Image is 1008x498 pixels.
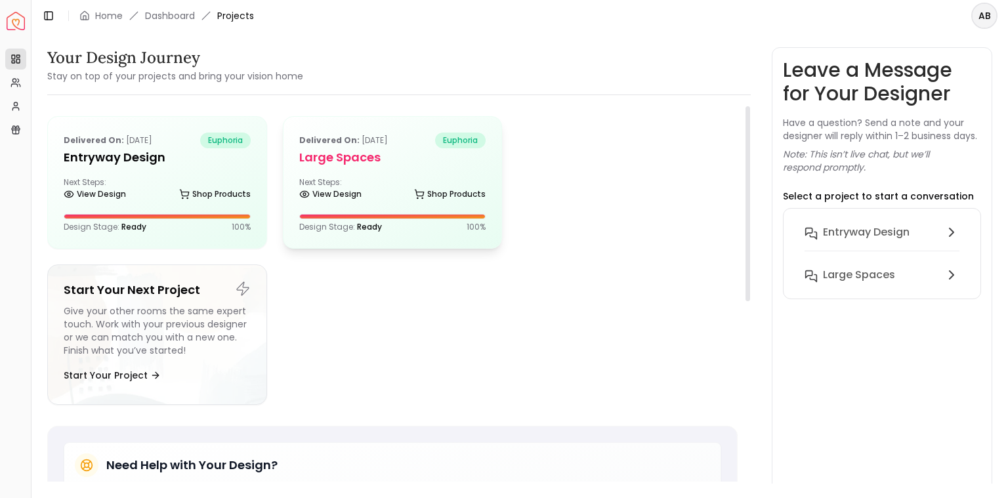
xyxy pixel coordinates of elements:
[121,221,146,232] span: Ready
[971,3,997,29] button: AB
[467,222,486,232] p: 100 %
[95,9,123,22] a: Home
[783,58,981,106] h3: Leave a Message for Your Designer
[299,177,486,203] div: Next Steps:
[64,362,161,388] button: Start Your Project
[357,221,382,232] span: Ready
[299,148,486,167] h5: Large Spaces
[64,133,152,148] p: [DATE]
[47,47,303,68] h3: Your Design Journey
[64,185,126,203] a: View Design
[299,185,362,203] a: View Design
[64,304,251,357] div: Give your other rooms the same expert touch. Work with your previous designer or we can match you...
[794,219,970,262] button: entryway design
[217,9,254,22] span: Projects
[299,222,382,232] p: Design Stage:
[823,224,910,240] h6: entryway design
[435,133,486,148] span: euphoria
[64,177,251,203] div: Next Steps:
[179,185,251,203] a: Shop Products
[64,148,251,167] h5: entryway design
[299,135,360,146] b: Delivered on:
[145,9,195,22] a: Dashboard
[7,12,25,30] a: Spacejoy
[64,222,146,232] p: Design Stage:
[414,185,486,203] a: Shop Products
[299,133,388,148] p: [DATE]
[47,70,303,83] small: Stay on top of your projects and bring your vision home
[794,262,970,288] button: Large Spaces
[973,4,996,28] span: AB
[64,281,251,299] h5: Start Your Next Project
[783,190,974,203] p: Select a project to start a conversation
[79,9,254,22] nav: breadcrumb
[783,116,981,142] p: Have a question? Send a note and your designer will reply within 1–2 business days.
[783,148,981,174] p: Note: This isn’t live chat, but we’ll respond promptly.
[200,133,251,148] span: euphoria
[47,264,267,405] a: Start Your Next ProjectGive your other rooms the same expert touch. Work with your previous desig...
[823,267,895,283] h6: Large Spaces
[106,456,278,474] h5: Need Help with Your Design?
[7,12,25,30] img: Spacejoy Logo
[232,222,251,232] p: 100 %
[64,135,124,146] b: Delivered on:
